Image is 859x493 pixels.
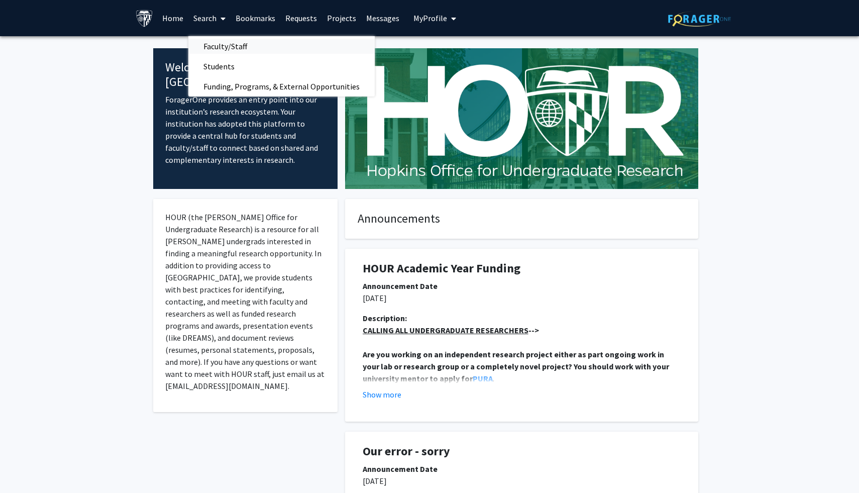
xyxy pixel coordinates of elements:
p: . [363,348,681,384]
p: ForagerOne provides an entry point into our institution’s research ecosystem. Your institution ha... [165,93,326,166]
div: Announcement Date [363,463,681,475]
h4: Announcements [358,212,686,226]
a: PURA [473,373,493,383]
p: HOUR (the [PERSON_NAME] Office for Undergraduate Research) is a resource for all [PERSON_NAME] un... [165,211,326,392]
button: Show more [363,388,401,401]
a: Funding, Programs, & External Opportunities [188,79,375,94]
a: Bookmarks [231,1,280,36]
a: Projects [322,1,361,36]
u: CALLING ALL UNDERGRADUATE RESEARCHERS [363,325,528,335]
img: ForagerOne Logo [668,11,731,27]
a: Search [188,1,231,36]
h1: Our error - sorry [363,444,681,459]
h4: Welcome to [GEOGRAPHIC_DATA] [165,60,326,89]
span: Students [188,56,250,76]
a: Messages [361,1,404,36]
p: [DATE] [363,292,681,304]
div: Announcement Date [363,280,681,292]
img: Cover Image [345,48,698,189]
img: Johns Hopkins University Logo [136,10,153,27]
p: [DATE] [363,475,681,487]
h1: HOUR Academic Year Funding [363,261,681,276]
span: My Profile [413,13,447,23]
a: Faculty/Staff [188,39,375,54]
strong: --> [363,325,539,335]
span: Faculty/Staff [188,36,262,56]
iframe: Chat [8,448,43,485]
div: Description: [363,312,681,324]
a: Students [188,59,375,74]
a: Requests [280,1,322,36]
a: Home [157,1,188,36]
span: Funding, Programs, & External Opportunities [188,76,375,96]
strong: Are you working on an independent research project either as part ongoing work in your lab or res... [363,349,671,383]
